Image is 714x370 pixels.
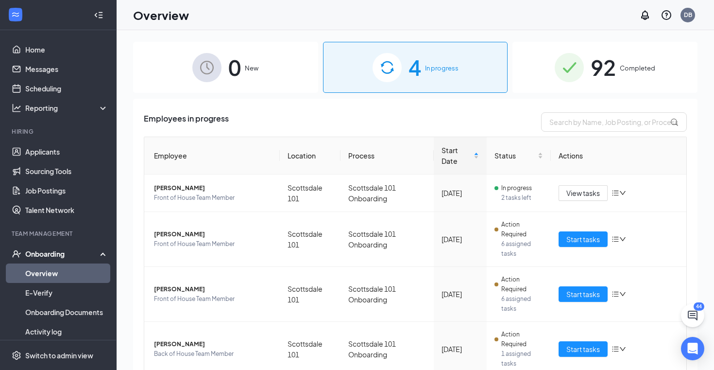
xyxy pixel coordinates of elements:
[619,236,626,243] span: down
[25,264,108,283] a: Overview
[340,267,434,322] td: Scottsdale 101 Onboarding
[280,137,340,175] th: Location
[442,234,479,245] div: [DATE]
[551,137,686,175] th: Actions
[694,302,704,311] div: 44
[340,212,434,267] td: Scottsdale 101 Onboarding
[612,235,619,243] span: bars
[620,63,655,73] span: Completed
[154,183,272,193] span: [PERSON_NAME]
[494,150,536,161] span: Status
[25,40,108,59] a: Home
[442,344,479,354] div: [DATE]
[541,112,687,132] input: Search by Name, Job Posting, or Process
[280,267,340,322] td: Scottsdale 101
[639,9,651,21] svg: Notifications
[12,229,106,238] div: Team Management
[681,337,704,360] div: Open Intercom Messenger
[25,200,108,220] a: Talent Network
[501,330,543,349] span: Action Required
[280,175,340,212] td: Scottsdale 101
[684,11,692,19] div: DB
[154,339,272,349] span: [PERSON_NAME]
[25,142,108,161] a: Applicants
[612,290,619,298] span: bars
[25,161,108,181] a: Sourcing Tools
[25,103,109,113] div: Reporting
[154,193,272,203] span: Front of House Team Member
[619,291,626,298] span: down
[661,9,672,21] svg: QuestionInfo
[154,349,272,359] span: Back of House Team Member
[566,344,600,354] span: Start tasks
[154,284,272,294] span: [PERSON_NAME]
[501,239,543,259] span: 6 assigned tasks
[681,304,704,327] button: ChatActive
[619,346,626,352] span: down
[442,145,472,166] span: Start Date
[154,294,272,304] span: Front of House Team Member
[154,239,272,249] span: Front of House Team Member
[566,234,600,245] span: Start tasks
[408,51,421,84] span: 4
[94,10,103,20] svg: Collapse
[245,63,258,73] span: New
[559,231,608,247] button: Start tasks
[501,220,543,239] span: Action Required
[12,351,21,360] svg: Settings
[11,10,20,19] svg: WorkstreamLogo
[566,188,600,198] span: View tasks
[591,51,616,84] span: 92
[501,275,543,294] span: Action Required
[144,112,229,132] span: Employees in progress
[340,175,434,212] td: Scottsdale 101 Onboarding
[25,59,108,79] a: Messages
[425,63,459,73] span: In progress
[501,183,532,193] span: In progress
[612,189,619,197] span: bars
[25,322,108,341] a: Activity log
[25,302,108,322] a: Onboarding Documents
[25,181,108,200] a: Job Postings
[228,51,241,84] span: 0
[559,341,608,357] button: Start tasks
[619,190,626,196] span: down
[501,294,543,314] span: 6 assigned tasks
[612,345,619,353] span: bars
[133,7,189,23] h1: Overview
[12,249,21,259] svg: UserCheck
[25,351,93,360] div: Switch to admin view
[25,249,100,259] div: Onboarding
[487,137,551,175] th: Status
[144,137,280,175] th: Employee
[442,289,479,300] div: [DATE]
[12,127,106,136] div: Hiring
[442,188,479,198] div: [DATE]
[687,310,698,321] svg: ChatActive
[12,103,21,113] svg: Analysis
[154,229,272,239] span: [PERSON_NAME]
[280,212,340,267] td: Scottsdale 101
[25,79,108,98] a: Scheduling
[501,349,543,369] span: 1 assigned tasks
[559,286,608,302] button: Start tasks
[559,185,608,201] button: View tasks
[566,289,600,300] span: Start tasks
[340,137,434,175] th: Process
[25,283,108,302] a: E-Verify
[501,193,543,203] span: 2 tasks left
